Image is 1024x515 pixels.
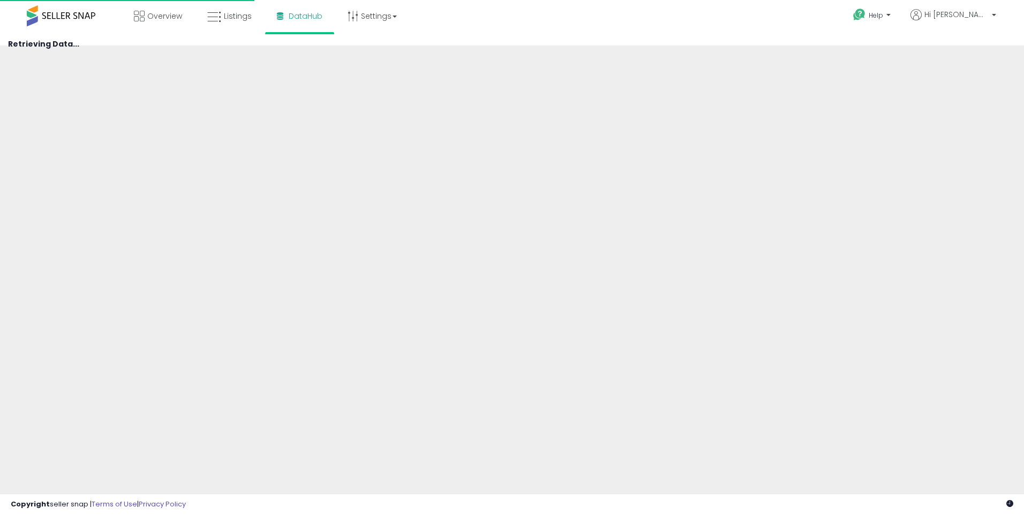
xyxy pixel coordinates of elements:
[8,40,1016,48] h4: Retrieving Data...
[147,11,182,21] span: Overview
[910,9,996,33] a: Hi [PERSON_NAME]
[924,9,989,20] span: Hi [PERSON_NAME]
[289,11,322,21] span: DataHub
[869,11,883,20] span: Help
[853,8,866,21] i: Get Help
[224,11,252,21] span: Listings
